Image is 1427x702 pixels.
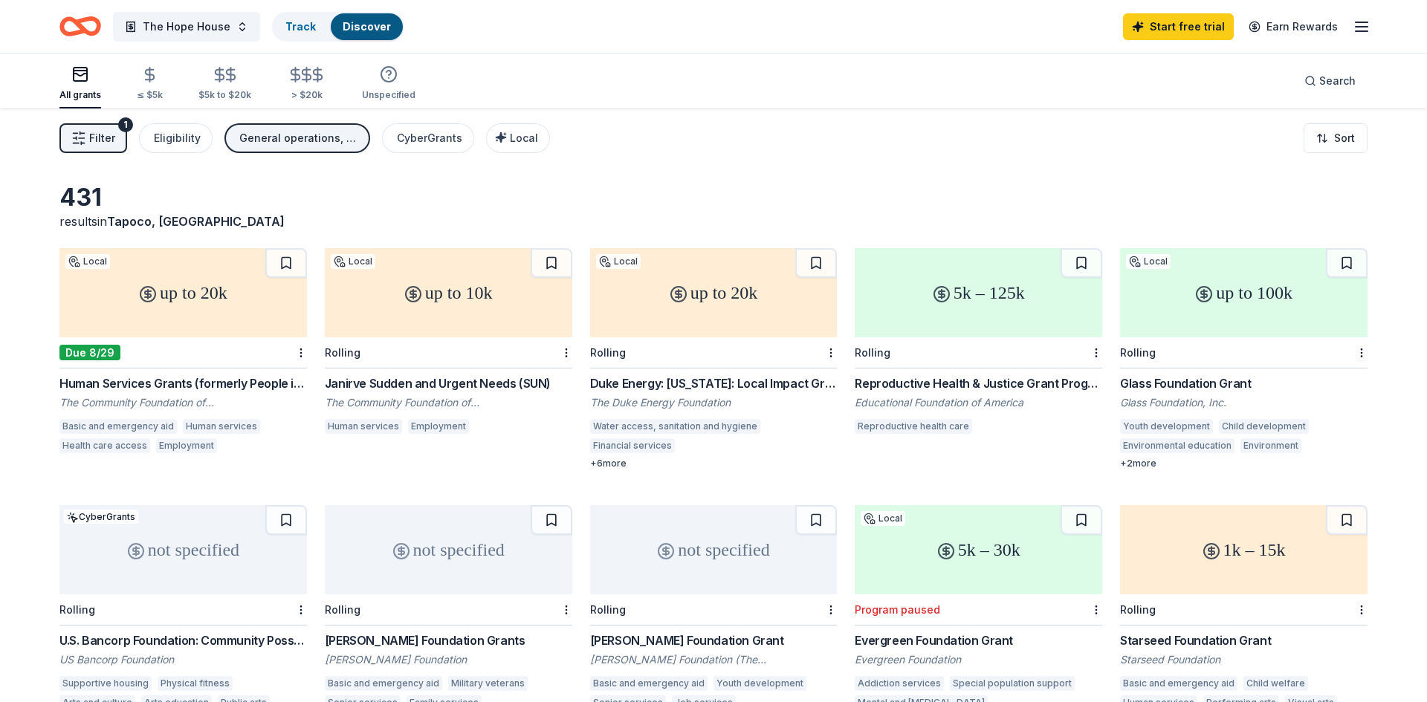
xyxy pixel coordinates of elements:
[408,419,469,434] div: Employment
[59,248,307,337] div: up to 20k
[1240,13,1347,40] a: Earn Rewards
[198,60,251,108] button: $5k to $20k
[59,212,307,230] div: results
[59,395,307,410] div: The Community Foundation of [GEOGRAPHIC_DATA][US_STATE]
[59,505,307,594] div: not specified
[590,505,838,594] div: not specified
[331,254,375,269] div: Local
[510,131,538,144] span: Local
[362,89,415,101] div: Unspecified
[1120,248,1368,469] a: up to 100kLocalRollingGlass Foundation GrantGlass Foundation, Inc.Youth developmentChild developm...
[590,395,838,410] div: The Duke Energy Foundation
[59,631,307,649] div: U.S. Bancorp Foundation: Community Possible Grant Program
[158,676,233,691] div: Physical fitness
[143,18,230,36] span: The Hope House
[137,89,163,101] div: ≤ $5k
[1120,505,1368,594] div: 1k – 15k
[1120,248,1368,337] div: up to 100k
[64,510,138,524] div: CyberGrants
[287,60,326,108] button: > $20k
[59,652,307,667] div: US Bancorp Foundation
[65,254,110,269] div: Local
[1120,395,1368,410] div: Glass Foundation, Inc.
[855,248,1102,337] div: 5k – 125k
[1120,346,1156,359] div: Rolling
[855,346,890,359] div: Rolling
[118,117,133,132] div: 1
[590,419,760,434] div: Water access, sanitation and hygiene
[59,89,101,101] div: All grants
[198,89,251,101] div: $5k to $20k
[855,631,1102,649] div: Evergreen Foundation Grant
[855,676,944,691] div: Addiction services
[590,676,708,691] div: Basic and emergency aid
[855,652,1102,667] div: Evergreen Foundation
[325,631,572,649] div: [PERSON_NAME] Foundation Grants
[596,254,641,269] div: Local
[1120,438,1235,453] div: Environmental education
[1319,72,1356,90] span: Search
[137,60,163,108] button: ≤ $5k
[1123,13,1234,40] a: Start free trial
[1120,603,1156,616] div: Rolling
[156,438,217,453] div: Employment
[362,59,415,108] button: Unspecified
[861,511,905,526] div: Local
[325,603,360,616] div: Rolling
[713,676,806,691] div: Youth development
[154,129,201,147] div: Eligibility
[590,458,838,469] div: + 6 more
[59,345,120,360] div: Due 8/29
[59,374,307,392] div: Human Services Grants (formerly People in Need)
[590,631,838,649] div: [PERSON_NAME] Foundation Grant
[325,505,572,594] div: not specified
[325,652,572,667] div: [PERSON_NAME] Foundation
[950,676,1075,691] div: Special population support
[1219,419,1309,434] div: Child development
[325,419,402,434] div: Human services
[89,129,115,147] span: Filter
[139,123,213,153] button: Eligibility
[855,248,1102,438] a: 5k – 125kRollingReproductive Health & Justice Grant ProgramEducational Foundation of AmericaRepro...
[325,374,572,392] div: Janirve Sudden and Urgent Needs (SUN)
[59,603,95,616] div: Rolling
[107,214,285,229] span: Tapoco, [GEOGRAPHIC_DATA]
[59,9,101,44] a: Home
[97,214,285,229] span: in
[1240,438,1301,453] div: Environment
[59,183,307,212] div: 431
[325,676,442,691] div: Basic and emergency aid
[59,123,127,153] button: Filter1
[272,12,404,42] button: TrackDiscover
[325,346,360,359] div: Rolling
[343,20,391,33] a: Discover
[59,248,307,458] a: up to 20kLocalDue 8/29Human Services Grants (formerly People in Need)The Community Foundation of ...
[325,248,572,438] a: up to 10kLocalRollingJanirve Sudden and Urgent Needs (SUN)The Community Foundation of [GEOGRAPHIC...
[855,505,1102,594] div: 5k – 30k
[1120,419,1213,434] div: Youth development
[224,123,370,153] button: General operations, Capital, Training and capacity building
[590,438,675,453] div: Financial services
[590,603,626,616] div: Rolling
[397,129,462,147] div: CyberGrants
[1292,66,1368,96] button: Search
[448,676,528,691] div: Military veterans
[1120,652,1368,667] div: Starseed Foundation
[1243,676,1308,691] div: Child welfare
[1334,129,1355,147] span: Sort
[285,20,316,33] a: Track
[590,374,838,392] div: Duke Energy: [US_STATE]: Local Impact Grants
[590,346,626,359] div: Rolling
[59,419,177,434] div: Basic and emergency aid
[1120,676,1237,691] div: Basic and emergency aid
[325,395,572,410] div: The Community Foundation of [GEOGRAPHIC_DATA][US_STATE]
[1304,123,1368,153] button: Sort
[325,248,572,337] div: up to 10k
[1120,458,1368,469] div: + 2 more
[59,676,152,691] div: Supportive housing
[855,419,972,434] div: Reproductive health care
[486,123,550,153] button: Local
[382,123,474,153] button: CyberGrants
[59,438,150,453] div: Health care access
[1120,374,1368,392] div: Glass Foundation Grant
